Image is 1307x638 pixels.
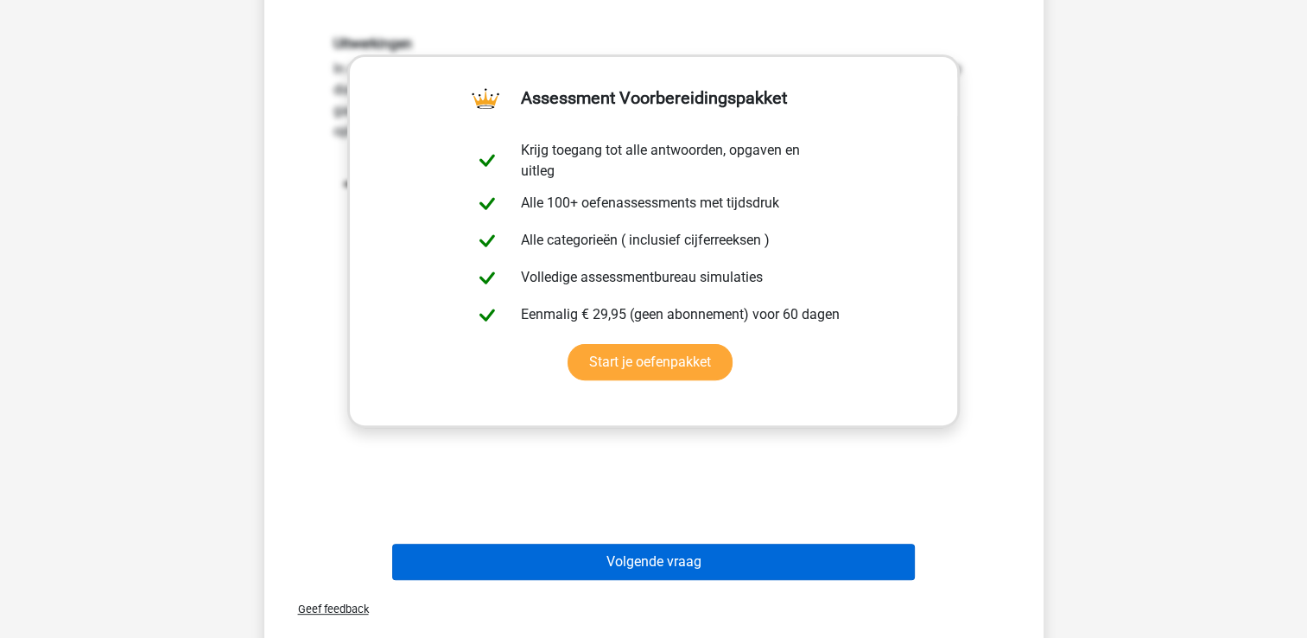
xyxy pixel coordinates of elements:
[568,344,733,380] a: Start je oefenpakket
[342,156,380,204] tspan: -2
[333,35,974,52] h6: Uitwerkingen
[320,35,987,382] div: In deze reeks vind je het tweede getal door het eerste getal *2 te doen. Het derde getal in de re...
[392,544,915,580] button: Volgende vraag
[284,603,369,616] span: Geef feedback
